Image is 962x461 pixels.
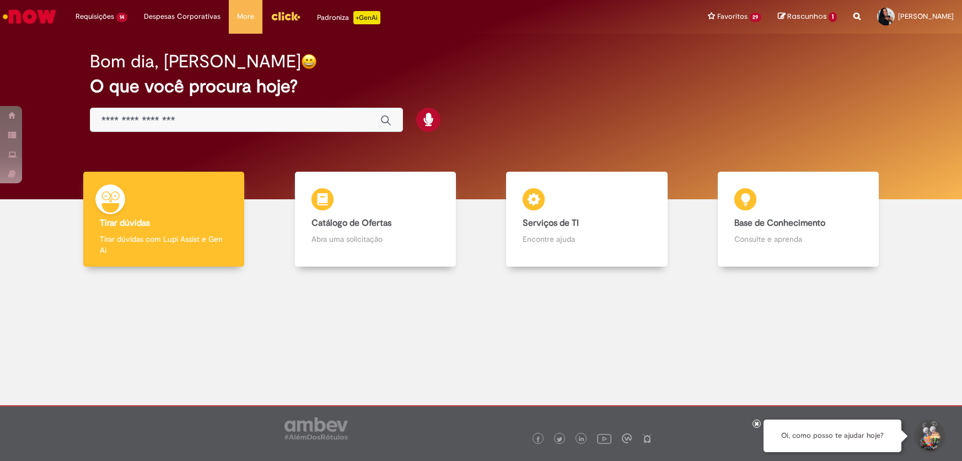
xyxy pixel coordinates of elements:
span: 29 [750,13,762,22]
img: logo_footer_twitter.png [557,437,562,442]
img: ServiceNow [1,6,58,28]
a: Serviços de TI Encontre ajuda [481,172,693,267]
b: Base de Conhecimento [734,218,825,229]
b: Catálogo de Ofertas [311,218,391,229]
span: 1 [829,12,837,22]
p: Tirar dúvidas com Lupi Assist e Gen Ai [100,234,228,256]
img: logo_footer_linkedin.png [579,436,584,443]
span: Requisições [76,11,114,22]
a: Rascunhos [778,12,837,22]
img: logo_footer_facebook.png [535,437,541,442]
img: logo_footer_ambev_rotulo_gray.png [284,417,348,439]
img: click_logo_yellow_360x200.png [271,8,300,24]
button: Iniciar Conversa de Suporte [912,420,945,453]
div: Oi, como posso te ajudar hoje? [764,420,901,452]
div: Padroniza [317,11,380,24]
a: Catálogo de Ofertas Abra uma solicitação [270,172,481,267]
a: Tirar dúvidas Tirar dúvidas com Lupi Assist e Gen Ai [58,172,270,267]
span: [PERSON_NAME] [898,12,954,21]
b: Tirar dúvidas [100,218,150,229]
p: +GenAi [353,11,380,24]
b: Serviços de TI [523,218,579,229]
img: logo_footer_workplace.png [622,433,632,443]
span: More [237,11,254,22]
img: happy-face.png [301,54,317,70]
span: Favoritos [717,11,748,22]
p: Abra uma solicitação [311,234,439,245]
span: Rascunhos [787,11,827,22]
h2: Bom dia, [PERSON_NAME] [90,52,301,71]
img: logo_footer_youtube.png [597,431,611,446]
h2: O que você procura hoje? [90,77,872,96]
p: Consulte e aprenda [734,234,862,245]
img: logo_footer_naosei.png [642,433,652,443]
a: Base de Conhecimento Consulte e aprenda [692,172,904,267]
span: 14 [116,13,127,22]
p: Encontre ajuda [523,234,651,245]
span: Despesas Corporativas [144,11,221,22]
